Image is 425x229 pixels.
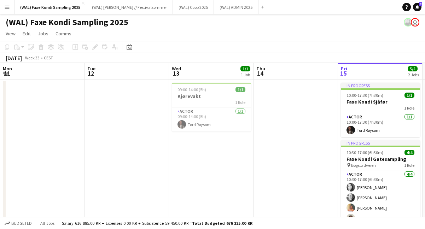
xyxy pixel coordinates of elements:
span: 4/4 [404,150,414,155]
span: 1/1 [404,93,414,98]
a: Comms [53,29,74,38]
span: 10:30-17:00 (6h30m) [347,150,383,155]
span: Jobs [38,30,48,37]
span: 15 [340,69,347,77]
app-card-role: Actor4/410:30-17:00 (6h30m)[PERSON_NAME][PERSON_NAME][PERSON_NAME][PERSON_NAME] [341,170,420,225]
div: In progress [341,140,420,146]
app-user-avatar: Mathilde Bugen [404,18,412,27]
div: In progress [341,83,420,88]
span: 13 [171,69,181,77]
a: 2 [413,3,421,11]
h3: Kjørevakt [172,93,251,99]
span: Total Budgeted 676 335.00 KR [192,221,252,226]
span: Comms [56,30,71,37]
button: (WAL) ADMIN 2025 [214,0,258,14]
app-user-avatar: Fredrik Næss [411,18,419,27]
h3: Faxe Kondi Sjåfør [341,99,420,105]
span: Edit [23,30,31,37]
span: Week 33 [23,55,41,60]
span: Tue [87,65,95,72]
app-job-card: 09:00-14:00 (5h)1/1Kjørevakt1 RoleActor1/109:00-14:00 (5h)Tord Røysom [172,83,251,131]
span: 5/5 [408,66,418,71]
span: Budgeted [11,221,32,226]
div: 2 Jobs [408,72,419,77]
app-job-card: In progress10:30-17:00 (6h30m)4/4Faxe Kondi Gatesampling Bogstadveien1 RoleActor4/410:30-17:00 (6... [341,140,420,225]
app-card-role: Actor1/109:00-14:00 (5h)Tord Røysom [172,107,251,131]
div: Salary 616 885.00 KR + Expenses 0.00 KR + Subsistence 59 450.00 KR = [62,221,252,226]
span: 2 [419,2,422,6]
span: All jobs [39,221,56,226]
span: 10:00-17:30 (7h30m) [347,93,383,98]
span: 1 Role [404,163,414,168]
button: (WAL) Faxe Kondi Sampling 2025 [14,0,86,14]
span: 11 [2,69,12,77]
button: (WAL) Coop 2025 [173,0,214,14]
span: Bogstadveien [351,163,376,168]
div: 1 Job [241,72,250,77]
app-job-card: In progress10:00-17:30 (7h30m)1/1Faxe Kondi Sjåfør1 RoleActor1/110:00-17:30 (7h30m)Tord Røysom [341,83,420,137]
span: 09:00-14:00 (5h) [177,87,206,92]
button: Budgeted [4,219,33,227]
h1: (WAL) Faxe Kondi Sampling 2025 [6,17,128,28]
button: (WAL) [PERSON_NAME] // Festivalsommer [86,0,173,14]
span: 12 [86,69,95,77]
span: Thu [256,65,265,72]
span: 1/1 [235,87,245,92]
span: 1 Role [235,100,245,105]
app-card-role: Actor1/110:00-17:30 (7h30m)Tord Røysom [341,113,420,137]
span: Mon [3,65,12,72]
span: 1/1 [240,66,250,71]
a: View [3,29,18,38]
div: [DATE] [6,54,22,61]
span: 1 Role [404,105,414,111]
a: Edit [20,29,34,38]
span: Wed [172,65,181,72]
a: Jobs [35,29,51,38]
h3: Faxe Kondi Gatesampling [341,156,420,162]
span: 14 [255,69,265,77]
span: Fri [341,65,347,72]
div: CEST [44,55,53,60]
span: View [6,30,16,37]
